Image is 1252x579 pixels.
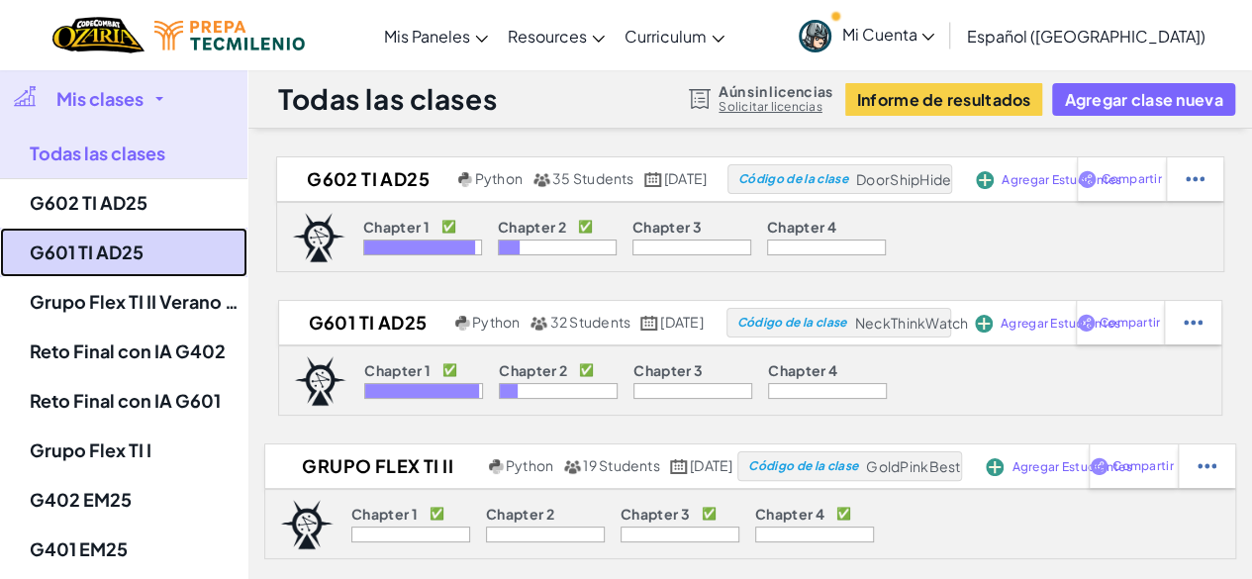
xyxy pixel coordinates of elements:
[855,314,969,332] span: NeckThinkWatch
[579,362,594,378] p: ✅
[441,219,456,235] p: ✅
[1186,170,1204,188] img: IconStudentEllipsis.svg
[789,4,944,66] a: Mi Cuenta
[1002,174,1121,186] span: Agregar Estudiantes
[664,169,707,187] span: [DATE]
[498,219,566,235] p: Chapter 2
[621,506,690,522] p: Chapter 3
[737,317,847,329] span: Código de la clase
[475,169,523,187] span: Python
[1101,173,1161,185] span: Compartir
[836,506,851,522] p: ✅
[265,451,737,481] a: Grupo Flex TI II Verano 2025 Python 19 Students [DATE]
[1001,318,1120,330] span: Agregar Estudiantes
[56,90,144,108] span: Mis clases
[472,313,520,331] span: Python
[632,219,702,235] p: Chapter 3
[856,170,951,188] span: DoorShipHide
[976,171,994,189] img: IconAddStudents.svg
[1184,314,1203,332] img: IconStudentEllipsis.svg
[52,15,144,55] img: Home
[1078,170,1097,188] img: IconShare_Purple.svg
[768,362,837,378] p: Chapter 4
[799,20,831,52] img: avatar
[292,213,345,262] img: logo
[1112,460,1173,472] span: Compartir
[578,219,593,235] p: ✅
[154,21,305,50] img: Tecmilenio logo
[458,172,473,187] img: python.png
[738,173,848,185] span: Código de la clase
[279,308,726,338] a: G601 TI AD25 Python 32 Students [DATE]
[508,26,587,47] span: Resources
[644,172,662,187] img: calendar.svg
[1011,461,1131,473] span: Agregar Estudiantes
[442,362,457,378] p: ✅
[583,456,660,474] span: 19 Students
[499,362,567,378] p: Chapter 2
[351,506,418,522] p: Chapter 1
[1090,457,1108,475] img: IconShare_Purple.svg
[660,313,703,331] span: [DATE]
[748,460,858,472] span: Código de la clase
[845,83,1043,116] button: Informe de resultados
[866,457,960,475] span: GoldPinkBest
[690,456,732,474] span: [DATE]
[52,15,144,55] a: Ozaria by CodeCombat logo
[719,83,832,99] span: Aún sin licencias
[486,506,554,522] p: Chapter 2
[552,169,634,187] span: 35 Students
[966,26,1204,47] span: Español ([GEOGRAPHIC_DATA])
[294,356,347,406] img: logo
[767,219,836,235] p: Chapter 4
[719,99,832,115] a: Solicitar licencias
[489,459,504,474] img: python.png
[364,362,431,378] p: Chapter 1
[640,316,658,331] img: calendar.svg
[430,506,444,522] p: ✅
[633,362,703,378] p: Chapter 3
[374,9,498,62] a: Mis Paneles
[615,9,734,62] a: Curriculum
[279,308,451,338] h2: G601 TI AD25
[1198,457,1216,475] img: IconStudentEllipsis.svg
[277,164,453,194] h2: G602 TI AD25
[702,506,717,522] p: ✅
[363,219,430,235] p: Chapter 1
[755,506,824,522] p: Chapter 4
[956,9,1214,62] a: Español ([GEOGRAPHIC_DATA])
[278,80,497,118] h1: Todas las clases
[550,313,631,331] span: 32 Students
[384,26,470,47] span: Mis Paneles
[265,451,484,481] h2: Grupo Flex TI II Verano 2025
[277,164,727,194] a: G602 TI AD25 Python 35 Students [DATE]
[1052,83,1234,116] button: Agregar clase nueva
[506,456,553,474] span: Python
[1077,314,1096,332] img: IconShare_Purple.svg
[532,172,550,187] img: MultipleUsers.png
[841,24,934,45] span: Mi Cuenta
[975,315,993,333] img: IconAddStudents.svg
[530,316,547,331] img: MultipleUsers.png
[670,459,688,474] img: calendar.svg
[563,459,581,474] img: MultipleUsers.png
[625,26,707,47] span: Curriculum
[280,500,334,549] img: logo
[498,9,615,62] a: Resources
[1100,317,1160,329] span: Compartir
[986,458,1004,476] img: IconAddStudents.svg
[455,316,470,331] img: python.png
